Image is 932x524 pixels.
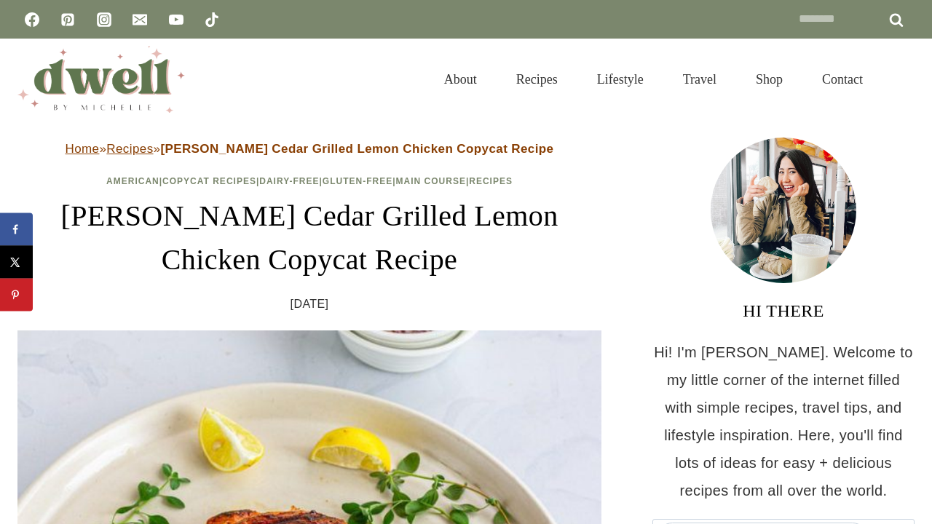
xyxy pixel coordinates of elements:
[323,176,392,186] a: Gluten-Free
[17,5,47,34] a: Facebook
[469,176,513,186] a: Recipes
[497,54,577,105] a: Recipes
[162,176,256,186] a: Copycat Recipes
[663,54,736,105] a: Travel
[424,54,882,105] nav: Primary Navigation
[197,5,226,34] a: TikTok
[162,5,191,34] a: YouTube
[106,142,153,156] a: Recipes
[890,67,915,92] button: View Search Form
[160,142,553,156] strong: [PERSON_NAME] Cedar Grilled Lemon Chicken Copycat Recipe
[802,54,882,105] a: Contact
[424,54,497,105] a: About
[106,176,159,186] a: American
[66,142,554,156] span: » »
[125,5,154,34] a: Email
[652,298,915,324] h3: HI THERE
[90,5,119,34] a: Instagram
[17,194,601,282] h1: [PERSON_NAME] Cedar Grilled Lemon Chicken Copycat Recipe
[736,54,802,105] a: Shop
[652,338,915,504] p: Hi! I'm [PERSON_NAME]. Welcome to my little corner of the internet filled with simple recipes, tr...
[396,176,466,186] a: Main Course
[291,293,329,315] time: [DATE]
[53,5,82,34] a: Pinterest
[106,176,513,186] span: | | | | |
[66,142,100,156] a: Home
[577,54,663,105] a: Lifestyle
[17,46,185,113] img: DWELL by michelle
[259,176,319,186] a: Dairy-Free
